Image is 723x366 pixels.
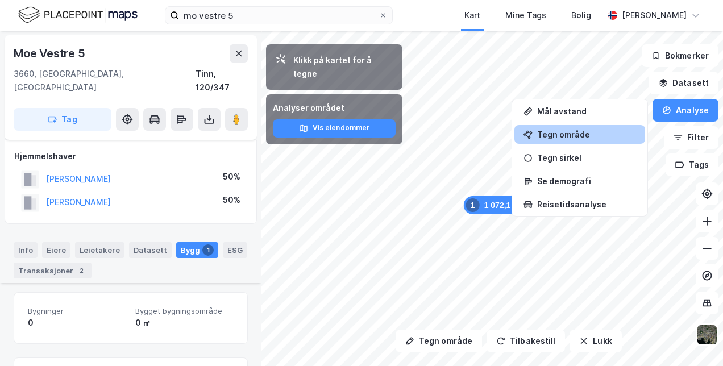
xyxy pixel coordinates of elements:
[466,198,480,212] div: 1
[570,330,621,352] button: Lukk
[666,153,718,176] button: Tags
[505,9,546,22] div: Mine Tags
[14,242,38,258] div: Info
[42,242,70,258] div: Eiere
[537,199,636,209] div: Reisetidsanalyse
[202,244,214,256] div: 1
[14,263,92,278] div: Transaksjoner
[223,193,240,207] div: 50%
[176,242,218,258] div: Bygg
[649,72,718,94] button: Datasett
[223,242,247,258] div: ESG
[223,170,240,184] div: 50%
[14,108,111,131] button: Tag
[537,106,636,116] div: Mål avstand
[273,119,396,138] button: Vis eiendommer
[76,265,87,276] div: 2
[622,9,687,22] div: [PERSON_NAME]
[18,5,138,25] img: logo.f888ab2527a4732fd821a326f86c7f29.svg
[28,306,126,316] span: Bygninger
[196,67,248,94] div: Tinn, 120/347
[293,53,393,81] div: Klikk på kartet for å tegne
[487,330,565,352] button: Tilbakestill
[642,44,718,67] button: Bokmerker
[135,316,234,330] div: 0 ㎡
[537,130,636,139] div: Tegn område
[653,99,718,122] button: Analyse
[14,67,196,94] div: 3660, [GEOGRAPHIC_DATA], [GEOGRAPHIC_DATA]
[179,7,379,24] input: Søk på adresse, matrikkel, gårdeiere, leietakere eller personer
[537,153,636,163] div: Tegn sirkel
[396,330,482,352] button: Tegn område
[14,44,88,63] div: Moe Vestre 5
[666,311,723,366] iframe: Chat Widget
[464,9,480,22] div: Kart
[129,242,172,258] div: Datasett
[135,306,234,316] span: Bygget bygningsområde
[464,196,526,214] div: Map marker
[537,176,636,186] div: Se demografi
[28,316,126,330] div: 0
[664,126,718,149] button: Filter
[14,149,247,163] div: Hjemmelshaver
[666,311,723,366] div: Kontrollprogram for chat
[273,101,396,115] div: Analyser området
[75,242,124,258] div: Leietakere
[571,9,591,22] div: Bolig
